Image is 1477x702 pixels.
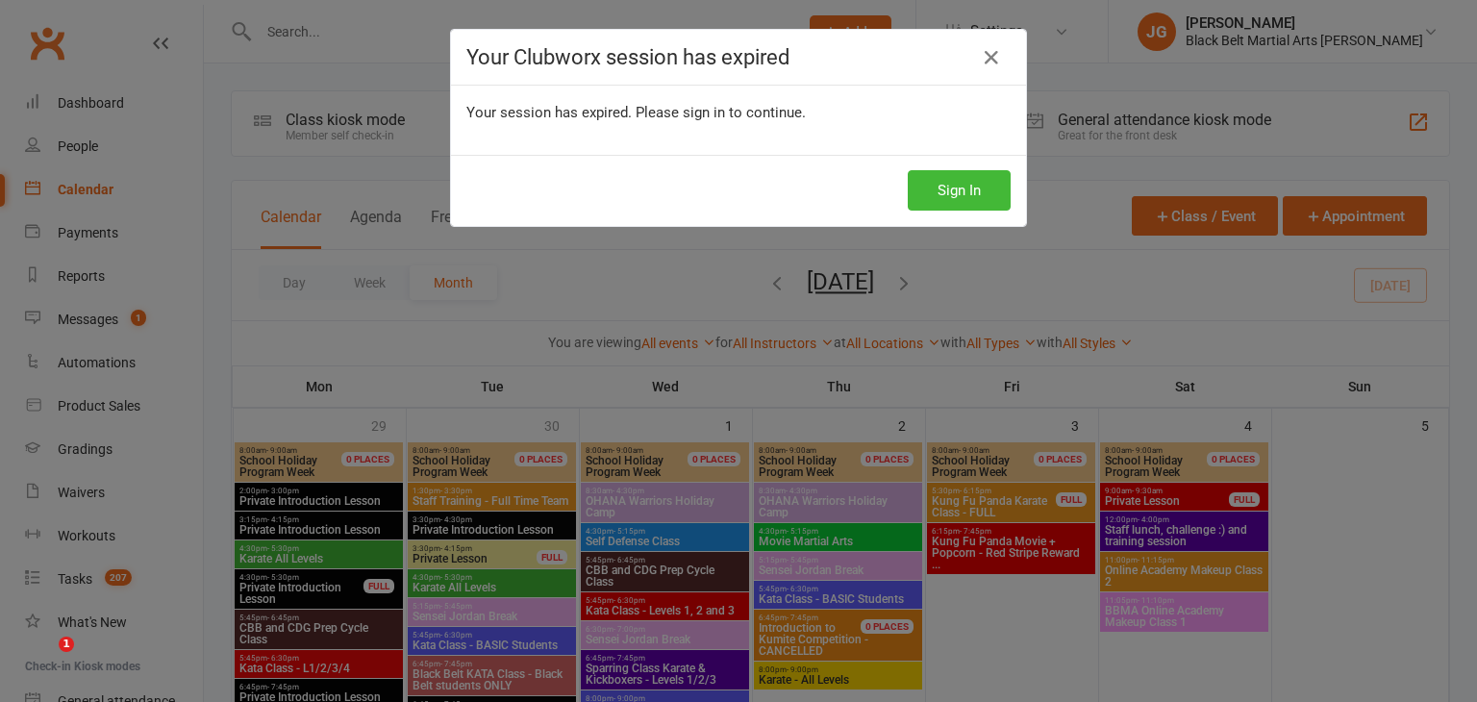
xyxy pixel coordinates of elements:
[976,42,1007,73] a: Close
[466,45,1011,69] h4: Your Clubworx session has expired
[19,637,65,683] iframe: Intercom live chat
[466,104,806,121] span: Your session has expired. Please sign in to continue.
[59,637,74,652] span: 1
[908,170,1011,211] button: Sign In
